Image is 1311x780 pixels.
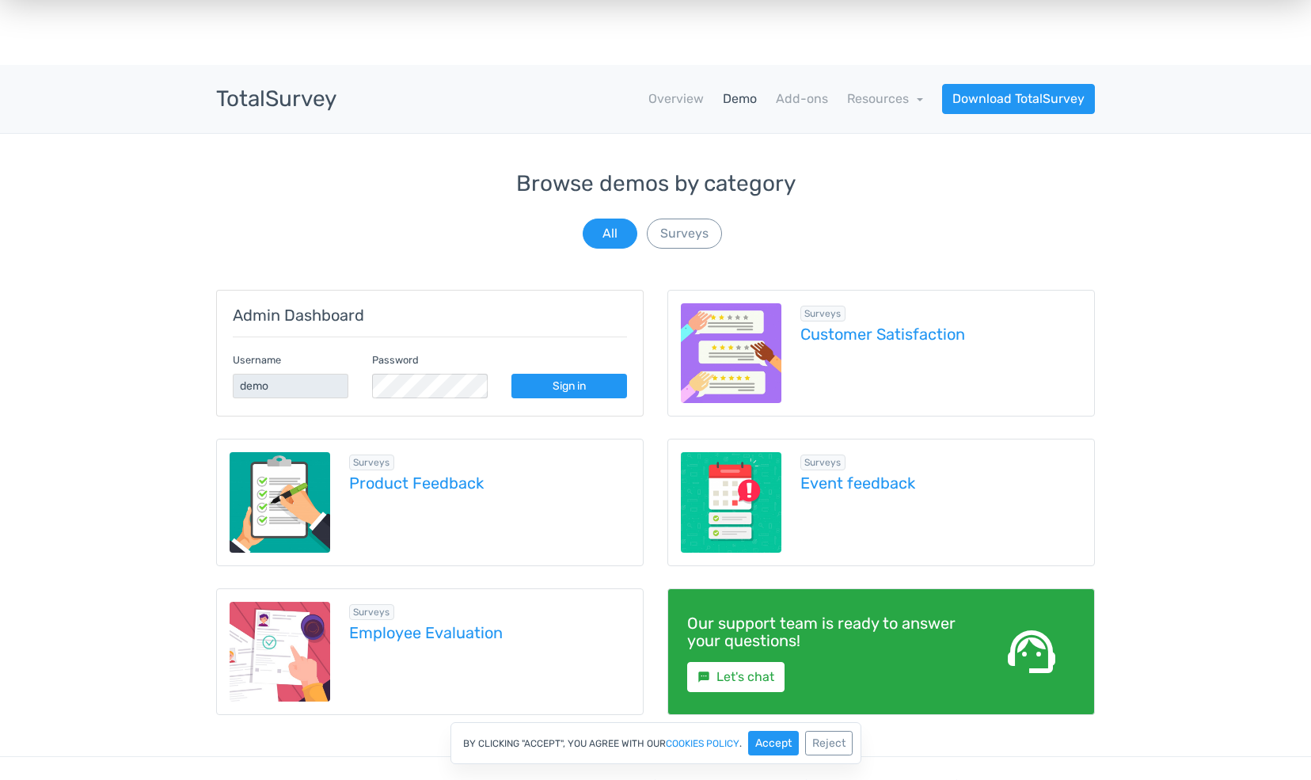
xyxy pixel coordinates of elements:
a: Demo [723,89,757,108]
div: By clicking "Accept", you agree with our . [450,722,861,764]
label: Password [372,352,419,367]
h4: Our support team is ready to answer your questions! [687,614,963,649]
label: Username [233,352,281,367]
span: Browse all in Surveys [349,604,395,620]
img: customer-satisfaction.png.webp [681,303,781,404]
span: Browse all in Surveys [349,455,395,470]
h3: Browse demos by category [216,172,1095,196]
a: Resources [847,91,923,106]
a: Product Feedback [349,474,631,492]
a: Event feedback [800,474,1082,492]
button: Accept [748,731,799,755]
h5: Admin Dashboard [233,306,627,324]
a: Employee Evaluation [349,624,631,641]
a: cookies policy [666,739,739,748]
button: Reject [805,731,853,755]
a: Add-ons [776,89,828,108]
span: support_agent [1003,623,1060,680]
a: Overview [648,89,704,108]
a: Sign in [511,374,627,398]
button: All [583,219,637,249]
a: Download TotalSurvey [942,84,1095,114]
img: employee-evaluation.png.webp [230,602,330,702]
h3: TotalSurvey [216,87,336,112]
img: product-feedback-1.png.webp [230,452,330,553]
span: Browse all in Surveys [800,455,846,470]
a: Customer Satisfaction [800,325,1082,343]
small: sms [697,671,710,683]
button: Surveys [647,219,722,249]
img: event-feedback.png.webp [681,452,781,553]
span: Browse all in Surveys [800,306,846,322]
a: smsLet's chat [687,662,785,692]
